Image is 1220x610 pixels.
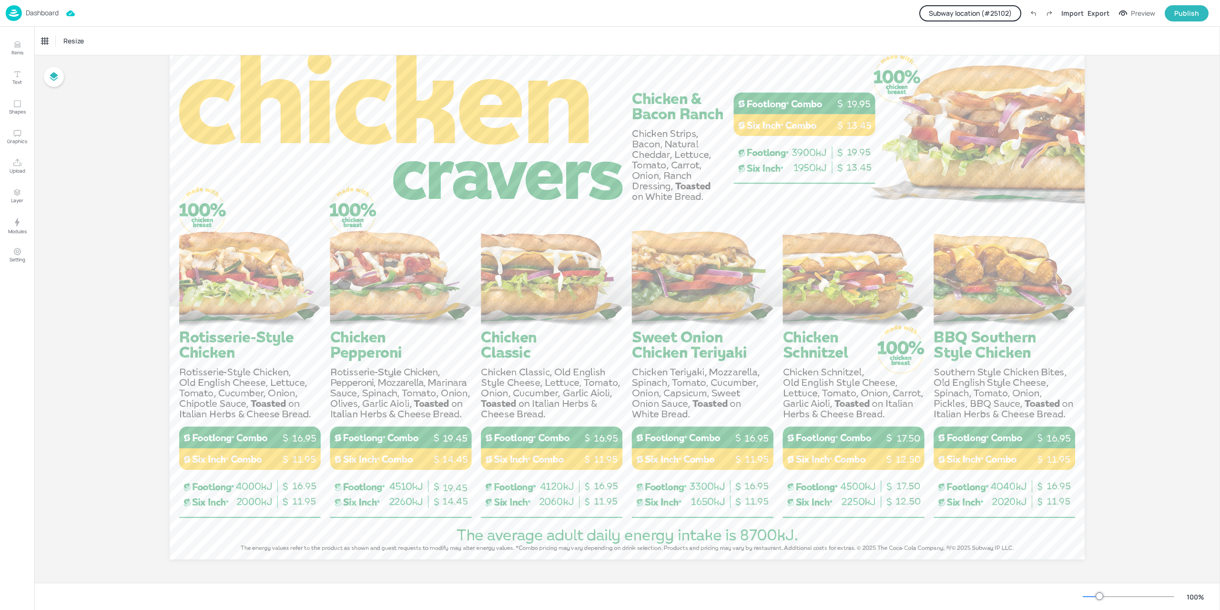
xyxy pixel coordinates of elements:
span: 11.95 [1047,496,1070,507]
p: 16.95 [738,432,775,445]
div: Preview [1131,8,1155,19]
label: Undo (Ctrl + Z) [1025,5,1041,21]
div: 100 % [1184,592,1207,602]
p: 16.95 [285,432,323,445]
span: 12.50 [895,496,921,507]
p: 11.95 [738,453,775,466]
div: Export [1088,8,1109,18]
span: 11.95 [292,496,316,507]
span: 16.95 [292,480,316,492]
span: 14.45 [442,496,468,507]
p: 12.50 [889,453,927,466]
span: 16.95 [744,480,769,492]
span: 19.95 [847,146,871,158]
button: Publish [1165,5,1209,21]
p: 19.45 [437,432,474,445]
span: 16.95 [594,480,618,492]
span: 17.50 [896,480,920,492]
button: Preview [1113,6,1161,21]
label: Redo (Ctrl + Y) [1041,5,1057,21]
p: 16.95 [587,432,625,445]
p: 14.45 [437,453,474,466]
span: 13.45 [846,162,872,173]
p: 11.95 [587,453,625,466]
p: Dashboard [26,10,59,16]
span: 16.95 [1047,480,1071,492]
button: Subway location (#25102) [919,5,1021,21]
span: 11.95 [594,496,618,507]
img: logo-86c26b7e.jpg [6,5,22,21]
span: 19.45 [443,482,468,494]
span: 11.95 [745,496,769,507]
p: 11.95 [1040,453,1078,466]
p: 19.95 [840,97,878,111]
p: 13.45 [840,119,878,132]
p: 16.95 [1040,432,1078,445]
p: 17.50 [889,432,927,445]
span: Resize [61,36,86,46]
p: 11.95 [285,453,323,466]
div: Import [1061,8,1084,18]
div: Publish [1174,8,1199,19]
